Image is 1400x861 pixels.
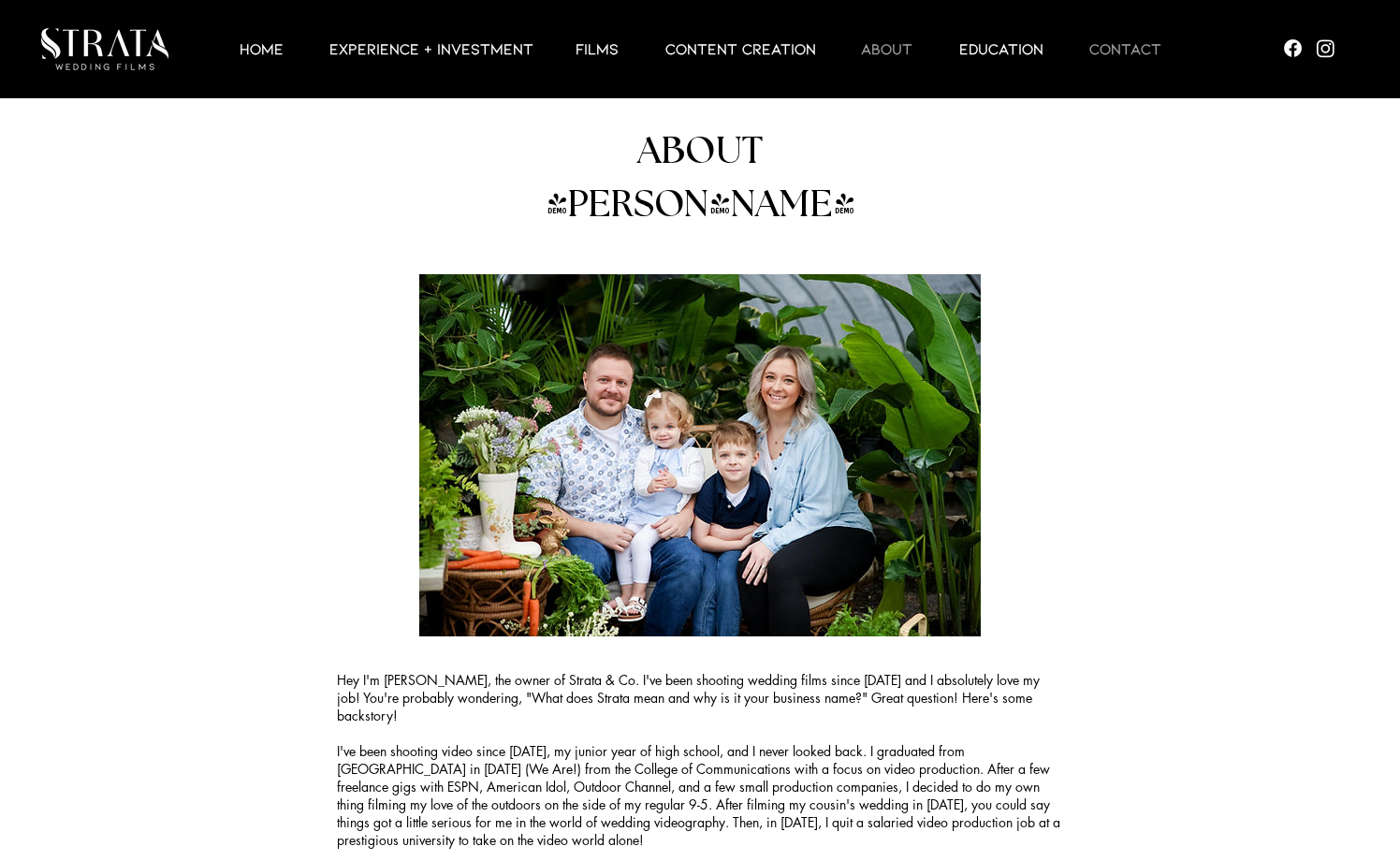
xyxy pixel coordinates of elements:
[306,37,552,60] a: EXPERIENCE + INVESTMENT
[419,274,981,636] img: 339127946_195784136516448_3760028527987388132_n.jpg
[337,671,1040,724] span: Hey I'm [PERSON_NAME], the owner of Strata & Co. I've been shooting wedding films since [DATE] an...
[656,37,825,60] p: CONTENT CREATION
[1080,37,1171,60] p: Contact
[337,742,1060,849] span: I've been shooting video since [DATE], my junior year of high school, and I never looked back. I ...
[838,37,936,60] a: ABOUT
[320,37,543,60] p: EXPERIENCE + INVESTMENT
[216,37,306,60] a: HOME
[178,37,1222,60] nav: Site
[1281,36,1337,60] ul: Social Bar
[552,37,642,60] a: Films
[936,37,1066,60] a: EDUCATION
[1066,37,1184,60] a: Contact
[230,37,293,60] p: HOME
[852,37,922,60] p: ABOUT
[566,37,628,60] p: Films
[41,28,168,70] img: LUX STRATA TEST_edited.png
[642,37,838,60] a: CONTENT CREATION
[546,133,855,224] span: ABOUT [PERSON_NAME]
[950,37,1053,60] p: EDUCATION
